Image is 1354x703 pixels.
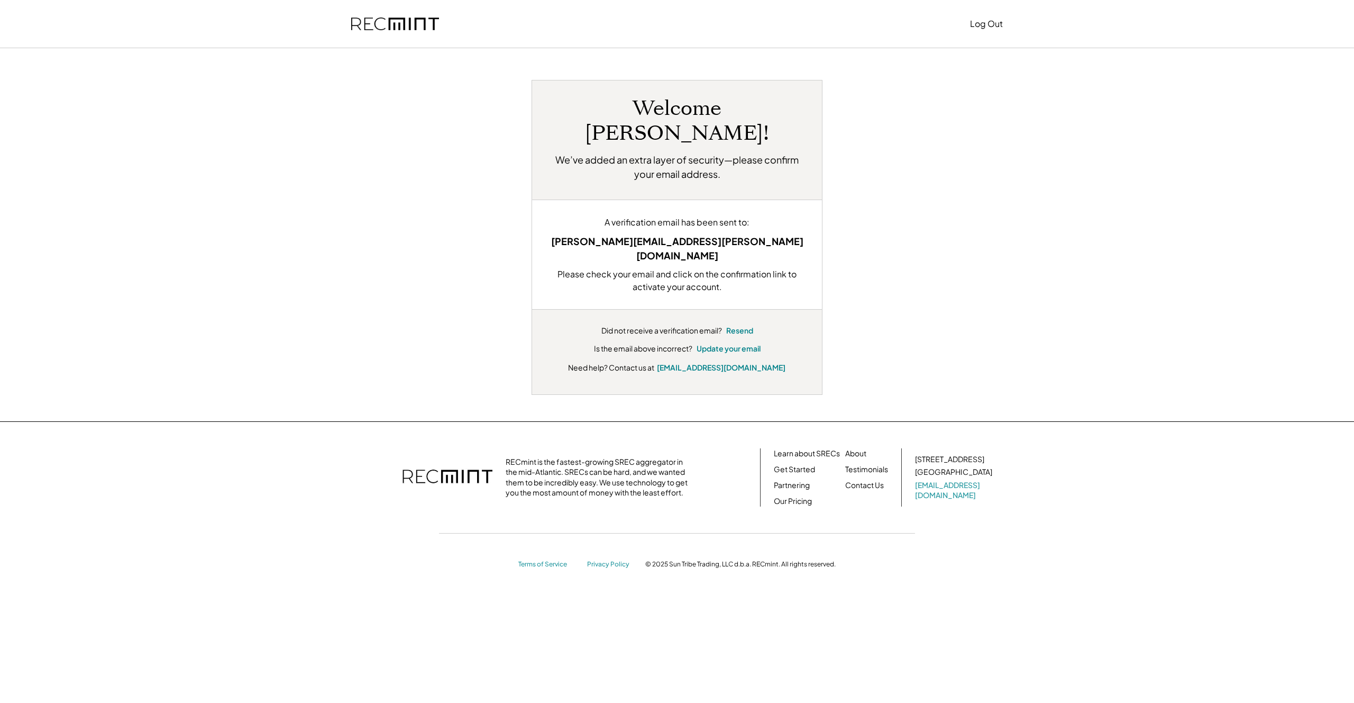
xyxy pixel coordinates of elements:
img: recmint-logotype%403x.png [402,459,492,496]
button: Resend [726,326,753,336]
div: Please check your email and click on the confirmation link to activate your account. [548,268,806,293]
div: [GEOGRAPHIC_DATA] [915,467,992,477]
button: Update your email [697,344,761,354]
a: Contact Us [845,480,884,491]
img: recmint-logotype%403x.png [351,17,439,31]
h2: We’ve added an extra layer of security—please confirm your email address. [548,152,806,181]
div: Did not receive a verification email? [601,326,722,336]
a: Partnering [774,480,810,491]
button: Log Out [970,13,1003,34]
a: [EMAIL_ADDRESS][DOMAIN_NAME] [657,363,785,372]
div: A verification email has been sent to: [548,216,806,229]
div: [STREET_ADDRESS] [915,454,984,465]
div: Need help? Contact us at [568,362,654,373]
a: Terms of Service [518,560,577,569]
a: Get Started [774,464,815,475]
h1: Welcome [PERSON_NAME]! [548,96,806,146]
a: [EMAIL_ADDRESS][DOMAIN_NAME] [915,480,994,501]
a: About [845,448,866,459]
a: Testimonials [845,464,888,475]
a: Learn about SRECs [774,448,840,459]
div: [PERSON_NAME][EMAIL_ADDRESS][PERSON_NAME][DOMAIN_NAME] [548,234,806,263]
a: Our Pricing [774,496,812,507]
div: Is the email above incorrect? [594,344,692,354]
a: Privacy Policy [587,560,635,569]
div: © 2025 Sun Tribe Trading, LLC d.b.a. RECmint. All rights reserved. [645,560,836,569]
div: RECmint is the fastest-growing SREC aggregator in the mid-Atlantic. SRECs can be hard, and we wan... [506,457,693,498]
